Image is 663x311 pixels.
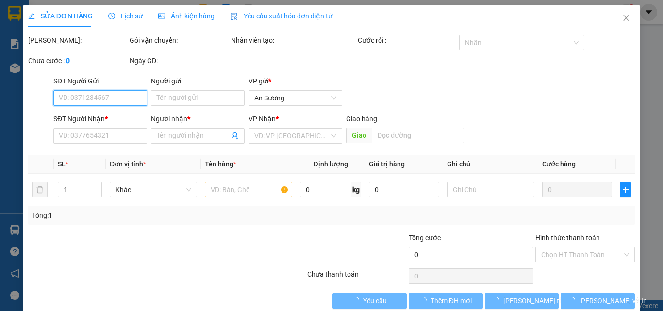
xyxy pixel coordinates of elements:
[535,234,600,242] label: Hình thức thanh toán
[420,297,431,304] span: loading
[568,297,579,304] span: loading
[620,186,630,194] span: plus
[613,5,640,32] button: Close
[363,295,387,306] span: Yêu cầu
[28,12,93,20] span: SỬA ĐƠN HÀNG
[493,297,503,304] span: loading
[313,160,348,168] span: Định lượng
[28,55,128,66] div: Chưa cước :
[110,160,146,168] span: Đơn vị tính
[28,13,35,19] span: edit
[351,182,361,197] span: kg
[231,35,356,46] div: Nhân viên tạo:
[151,114,245,124] div: Người nhận
[28,35,128,46] div: [PERSON_NAME]:
[254,91,336,105] span: An Sương
[346,128,372,143] span: Giao
[249,76,342,86] div: VP gửi
[58,160,66,168] span: SL
[306,269,408,286] div: Chưa thanh toán
[409,293,483,309] button: Thêm ĐH mới
[158,12,215,20] span: Ảnh kiện hàng
[372,128,464,143] input: Dọc đường
[32,210,257,221] div: Tổng: 1
[561,293,635,309] button: [PERSON_NAME] và In
[231,132,239,140] span: user-add
[205,182,292,197] input: VD: Bàn, Ghế
[249,115,276,123] span: VP Nhận
[620,182,631,197] button: plus
[230,12,332,20] span: Yêu cầu xuất hóa đơn điện tử
[503,295,581,306] span: [PERSON_NAME] thay đổi
[622,14,630,22] span: close
[358,35,457,46] div: Cước rồi :
[151,76,245,86] div: Người gửi
[66,57,70,65] b: 0
[53,76,147,86] div: SĐT Người Gửi
[205,160,236,168] span: Tên hàng
[130,55,229,66] div: Ngày GD:
[108,13,115,19] span: clock-circle
[431,295,472,306] span: Thêm ĐH mới
[542,182,612,197] input: 0
[230,13,238,20] img: icon
[369,160,405,168] span: Giá trị hàng
[32,182,48,197] button: delete
[116,182,191,197] span: Khác
[542,160,576,168] span: Cước hàng
[447,182,534,197] input: Ghi Chú
[53,114,147,124] div: SĐT Người Nhận
[352,297,363,304] span: loading
[332,293,407,309] button: Yêu cầu
[485,293,559,309] button: [PERSON_NAME] thay đổi
[579,295,647,306] span: [PERSON_NAME] và In
[443,155,538,174] th: Ghi chú
[130,35,229,46] div: Gói vận chuyển:
[409,234,441,242] span: Tổng cước
[158,13,165,19] span: picture
[346,115,377,123] span: Giao hàng
[108,12,143,20] span: Lịch sử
